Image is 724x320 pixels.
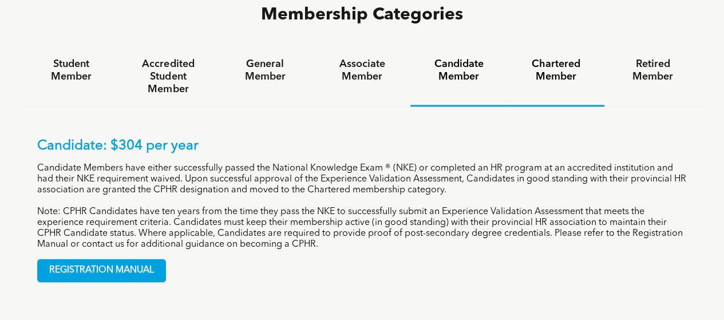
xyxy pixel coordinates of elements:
p: Note: CPHR Candidates have ten years from the time they pass the NKE to successfully submit an Ex... [37,207,687,250]
span: REGISTRATION MANUAL [38,259,165,282]
span: Membership Categories [261,6,463,23]
a: REGISTRATION MANUAL [37,259,166,282]
h4: Candidate Member [421,58,497,83]
h4: Retired Member [615,58,691,83]
p: Candidate: $304 per year [37,138,687,155]
h4: Chartered Member [517,58,594,83]
h4: Student Member [33,58,109,83]
h4: Accredited Student Member [130,58,206,96]
h4: General Member [227,58,303,83]
h4: Associate Member [324,58,400,83]
p: Candidate Members have either successfully passed the National Knowledge Exam ® (NKE) or complete... [37,163,687,196]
